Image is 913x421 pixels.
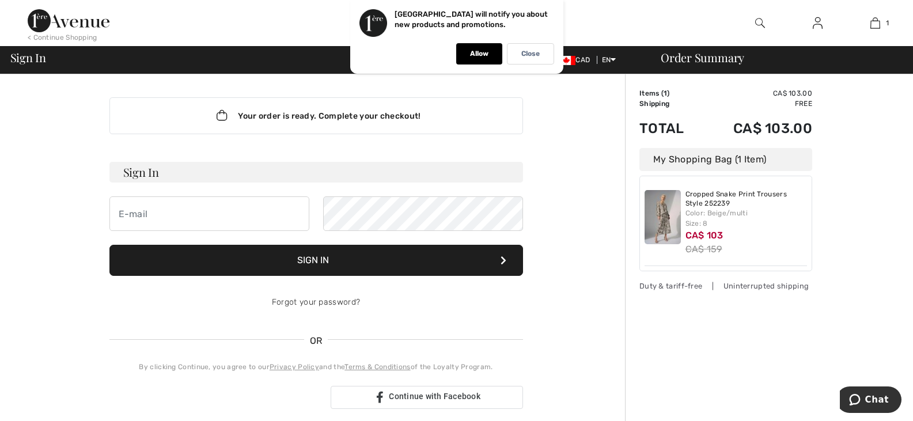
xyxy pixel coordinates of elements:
p: Allow [470,50,488,58]
a: Cropped Snake Print Trousers Style 252239 [685,190,808,208]
span: 1 [886,18,889,28]
img: 1ère Avenue [28,9,109,32]
a: Sign In [804,16,832,31]
img: Cropped Snake Print Trousers Style 252239 [645,190,681,244]
a: Terms & Conditions [344,363,410,371]
td: Total [639,109,702,148]
p: [GEOGRAPHIC_DATA] will notify you about new products and promotions. [395,10,548,29]
span: 1 [664,89,667,97]
span: Continue with Facebook [389,392,480,401]
a: Continue with Facebook [331,386,523,409]
div: My Shopping Bag (1 Item) [639,148,812,171]
img: search the website [755,16,765,30]
div: By clicking Continue, you agree to our and the of the Loyalty Program. [109,362,523,372]
td: Free [702,98,812,109]
a: Privacy Policy [270,363,319,371]
div: Order Summary [647,52,906,63]
div: Your order is ready. Complete your checkout! [109,97,523,134]
span: EN [602,56,616,64]
span: OR [304,334,328,348]
td: Items ( ) [639,88,702,98]
img: My Bag [870,16,880,30]
td: Shipping [639,98,702,109]
div: < Continue Shopping [28,32,97,43]
h3: Sign In [109,162,523,183]
span: CA$ 103 [685,230,723,241]
img: Canadian Dollar [557,56,575,65]
span: CAD [557,56,594,64]
iframe: Opens a widget where you can chat to one of our agents [840,386,901,415]
div: Color: Beige/multi Size: 8 [685,208,808,229]
a: Forgot your password? [272,297,360,307]
td: CA$ 103.00 [702,88,812,98]
input: E-mail [109,196,309,231]
div: Duty & tariff-free | Uninterrupted shipping [639,280,812,291]
p: Close [521,50,540,58]
a: 1 [847,16,903,30]
s: CA$ 159 [685,244,722,255]
span: Sign In [10,52,46,63]
img: My Info [813,16,823,30]
button: Sign In [109,245,523,276]
iframe: Sign in with Google Button [104,385,327,410]
td: CA$ 103.00 [702,109,812,148]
